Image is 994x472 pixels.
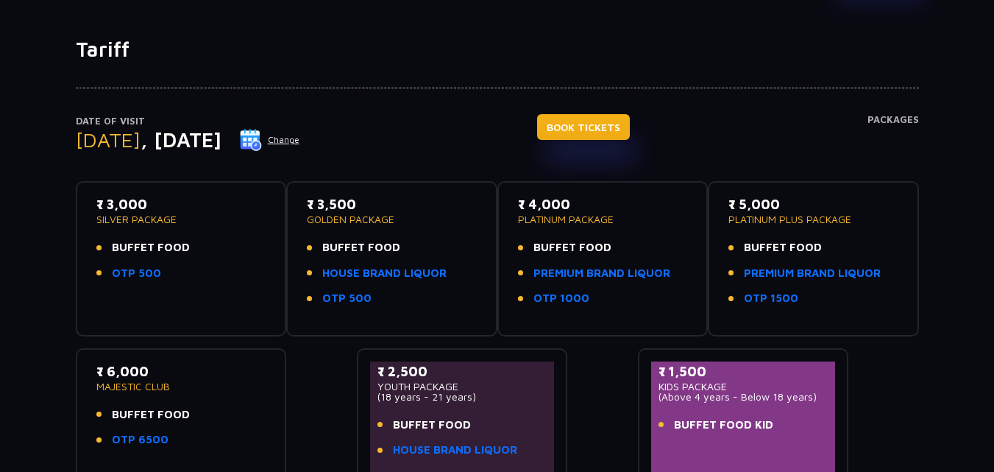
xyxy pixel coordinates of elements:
[377,381,547,392] p: YOUTH PACKAGE
[744,290,798,307] a: OTP 1500
[96,214,266,225] p: SILVER PACKAGE
[307,214,477,225] p: GOLDEN PACKAGE
[322,290,372,307] a: OTP 500
[76,37,919,62] h1: Tariff
[518,214,688,225] p: PLATINUM PACKAGE
[393,417,471,434] span: BUFFET FOOD
[112,265,161,282] a: OTP 500
[307,194,477,214] p: ₹ 3,500
[533,239,611,256] span: BUFFET FOOD
[728,194,898,214] p: ₹ 5,000
[658,362,828,381] p: ₹ 1,500
[867,114,919,167] h4: Packages
[322,265,447,282] a: HOUSE BRAND LIQUOR
[674,417,773,434] span: BUFFET FOOD KID
[112,406,190,423] span: BUFFET FOOD
[533,265,670,282] a: PREMIUM BRAND LIQUOR
[239,128,300,152] button: Change
[744,265,881,282] a: PREMIUM BRAND LIQUOR
[518,194,688,214] p: ₹ 4,000
[377,362,547,381] p: ₹ 2,500
[728,214,898,225] p: PLATINUM PLUS PACKAGE
[112,239,190,256] span: BUFFET FOOD
[141,127,221,152] span: , [DATE]
[96,194,266,214] p: ₹ 3,000
[658,381,828,392] p: KIDS PACKAGE
[393,442,517,459] a: HOUSE BRAND LIQUOR
[533,290,589,307] a: OTP 1000
[658,392,828,402] p: (Above 4 years - Below 18 years)
[76,114,300,129] p: Date of Visit
[537,114,630,140] a: BOOK TICKETS
[322,239,400,256] span: BUFFET FOOD
[96,381,266,392] p: MAJESTIC CLUB
[76,127,141,152] span: [DATE]
[744,239,822,256] span: BUFFET FOOD
[112,432,168,448] a: OTP 6500
[96,362,266,381] p: ₹ 6,000
[377,392,547,402] p: (18 years - 21 years)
